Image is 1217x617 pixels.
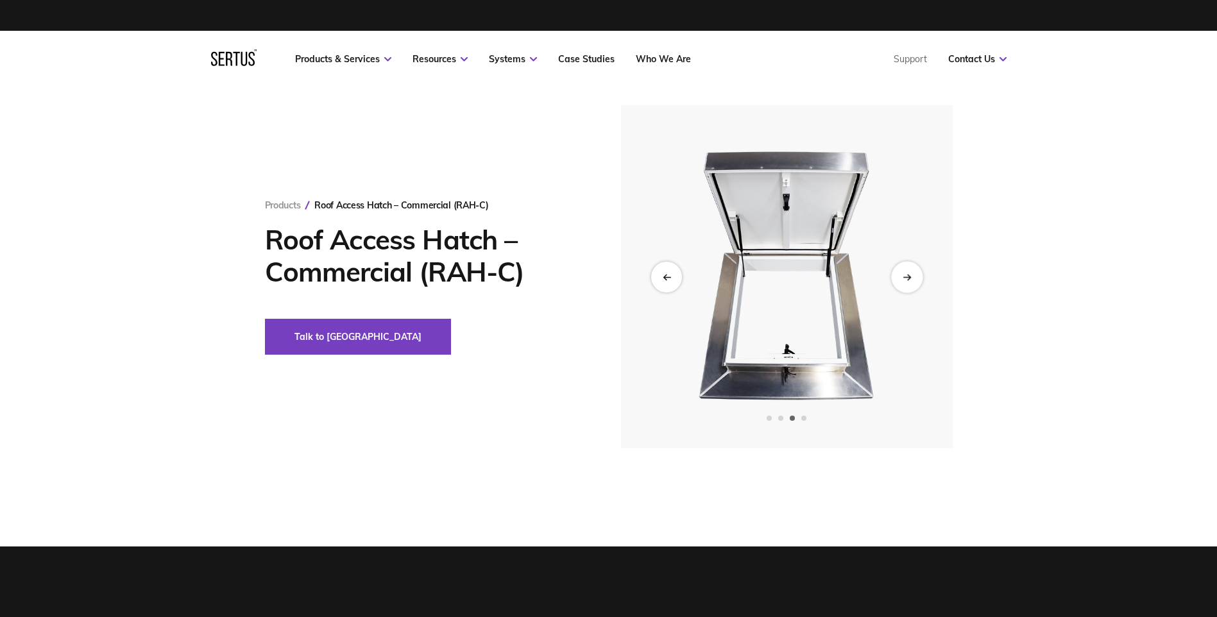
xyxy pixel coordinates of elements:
[265,224,583,288] h1: Roof Access Hatch – Commercial (RAH-C)
[651,262,682,292] div: Previous slide
[413,53,468,65] a: Resources
[295,53,391,65] a: Products & Services
[767,416,772,421] span: Go to slide 1
[558,53,615,65] a: Case Studies
[801,416,806,421] span: Go to slide 4
[894,53,927,65] a: Support
[265,319,451,355] button: Talk to [GEOGRAPHIC_DATA]
[891,261,923,292] div: Next slide
[265,199,301,211] a: Products
[489,53,537,65] a: Systems
[986,468,1217,617] iframe: Chat Widget
[778,416,783,421] span: Go to slide 2
[636,53,691,65] a: Who We Are
[948,53,1007,65] a: Contact Us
